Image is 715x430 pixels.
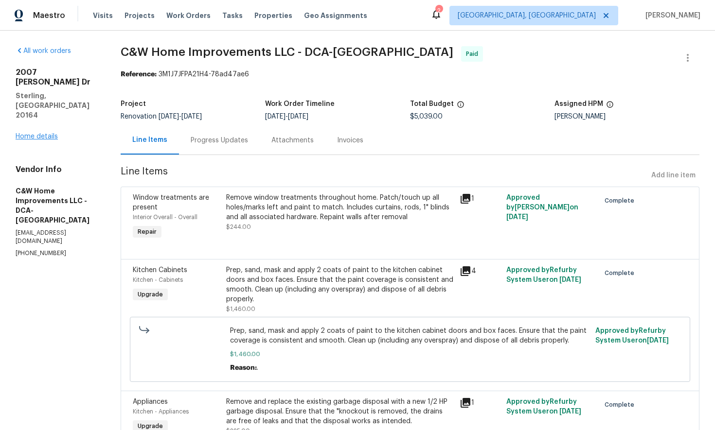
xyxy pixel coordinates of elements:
[226,193,454,222] div: Remove window treatments throughout home. Patch/touch up all holes/marks left and paint to match....
[33,11,65,20] span: Maestro
[191,136,248,145] div: Progress Updates
[506,267,581,283] span: Approved by Refurby System User on
[457,101,465,113] span: The total cost of line items that have been proposed by Opendoor. This sum includes line items th...
[16,186,97,225] h5: C&W Home Improvements LLC - DCA-[GEOGRAPHIC_DATA]
[460,193,500,205] div: 1
[304,11,367,20] span: Geo Assignments
[16,165,97,174] h4: Vendor Info
[410,101,454,107] h5: Total Budget
[226,306,255,312] span: $1,460.00
[230,326,590,345] span: Prep, sand, mask and apply 2 coats of paint to the kitchen cabinet doors and box faces. Ensure th...
[230,349,590,359] span: $1,460.00
[605,268,638,278] span: Complete
[506,214,528,221] span: [DATE]
[132,135,167,145] div: Line Items
[121,71,157,78] b: Reference:
[559,408,581,415] span: [DATE]
[159,113,202,120] span: -
[606,101,614,113] span: The hpm assigned to this work order.
[271,136,314,145] div: Attachments
[605,400,638,410] span: Complete
[16,133,58,140] a: Home details
[226,397,454,426] div: Remove and replace the existing garbage disposal with a new 1/2 HP garbage disposal. Ensure that ...
[254,11,292,20] span: Properties
[265,113,286,120] span: [DATE]
[460,397,500,409] div: 1
[133,409,189,414] span: Kitchen - Appliances
[16,249,97,258] p: [PHONE_NUMBER]
[605,196,638,206] span: Complete
[133,194,209,211] span: Window treatments are present
[506,194,578,221] span: Approved by [PERSON_NAME] on
[337,136,363,145] div: Invoices
[265,113,308,120] span: -
[16,91,97,120] h5: Sterling, [GEOGRAPHIC_DATA] 20164
[435,6,442,16] div: 2
[133,214,197,220] span: Interior Overall - Overall
[460,265,500,277] div: 4
[133,267,187,274] span: Kitchen Cabinets
[125,11,155,20] span: Projects
[222,12,243,19] span: Tasks
[458,11,596,20] span: [GEOGRAPHIC_DATA], [GEOGRAPHIC_DATA]
[595,327,669,344] span: Approved by Refurby System User on
[134,227,161,237] span: Repair
[554,113,699,120] div: [PERSON_NAME]
[265,101,335,107] h5: Work Order Timeline
[16,48,71,54] a: All work orders
[133,277,183,283] span: Kitchen - Cabinets
[121,46,453,58] span: C&W Home Improvements LLC - DCA-[GEOGRAPHIC_DATA]
[121,113,202,120] span: Renovation
[159,113,179,120] span: [DATE]
[230,364,257,371] span: Reason:
[16,229,97,245] p: [EMAIL_ADDRESS][DOMAIN_NAME]
[226,265,454,304] div: Prep, sand, mask and apply 2 coats of paint to the kitchen cabinet doors and box faces. Ensure th...
[166,11,211,20] span: Work Orders
[121,69,699,79] div: 3M1J7JFPA21H4-78ad47ae6
[288,113,308,120] span: [DATE]
[647,337,669,344] span: [DATE]
[226,224,251,230] span: $244.00
[410,113,443,120] span: $5,039.00
[257,364,258,371] span: .
[554,101,603,107] h5: Assigned HPM
[121,101,146,107] h5: Project
[121,167,647,185] span: Line Items
[93,11,113,20] span: Visits
[506,398,581,415] span: Approved by Refurby System User on
[559,276,581,283] span: [DATE]
[16,68,97,87] h2: 2007 [PERSON_NAME] Dr
[181,113,202,120] span: [DATE]
[134,290,167,299] span: Upgrade
[133,398,168,405] span: Appliances
[642,11,700,20] span: [PERSON_NAME]
[466,49,482,59] span: Paid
